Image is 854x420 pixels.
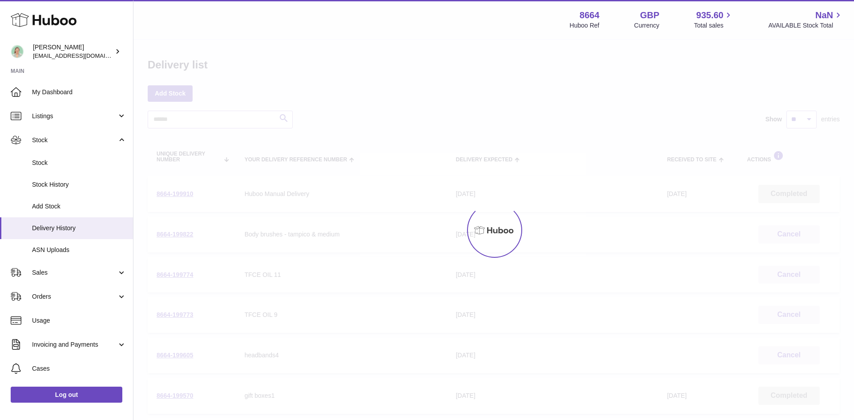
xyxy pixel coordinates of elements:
span: ASN Uploads [32,246,126,254]
span: My Dashboard [32,88,126,96]
a: NaN AVAILABLE Stock Total [768,9,843,30]
strong: GBP [640,9,659,21]
div: [PERSON_NAME] [33,43,113,60]
a: 935.60 Total sales [694,9,733,30]
span: Orders [32,292,117,301]
span: 935.60 [696,9,723,21]
strong: 8664 [580,9,600,21]
span: Total sales [694,21,733,30]
span: Stock [32,136,117,144]
span: Cases [32,364,126,373]
span: Stock [32,159,126,167]
div: Huboo Ref [570,21,600,30]
a: Log out [11,387,122,403]
span: Stock History [32,180,126,189]
span: Delivery History [32,224,126,232]
span: Usage [32,316,126,325]
span: Invoicing and Payments [32,340,117,349]
span: Sales [32,268,117,277]
span: NaN [815,9,833,21]
img: internalAdmin-8664@internal.huboo.com [11,45,24,58]
span: [EMAIL_ADDRESS][DOMAIN_NAME] [33,52,131,59]
span: Listings [32,112,117,120]
div: Currency [634,21,660,30]
span: Add Stock [32,202,126,211]
span: AVAILABLE Stock Total [768,21,843,30]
